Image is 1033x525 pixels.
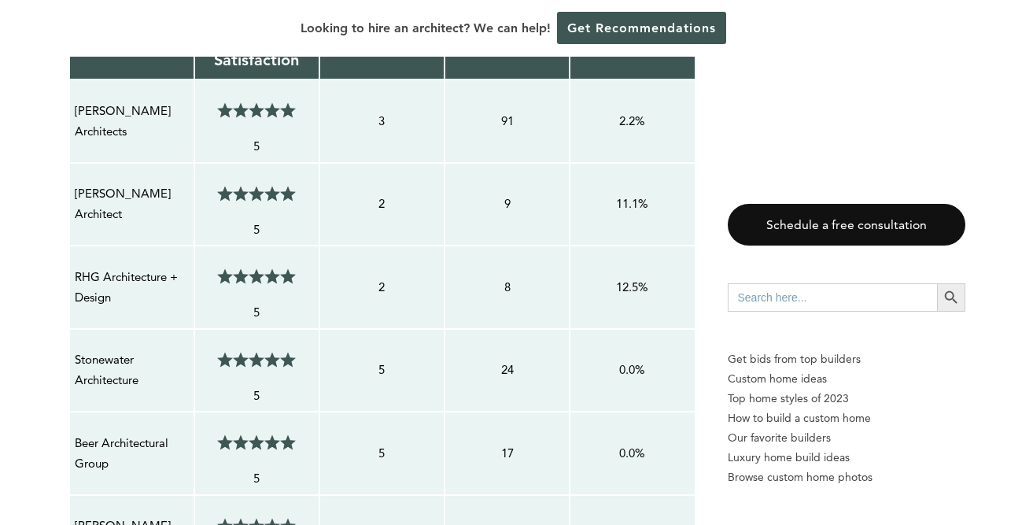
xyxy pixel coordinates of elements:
p: RHG Architecture + Design [75,267,189,309]
p: Stonewater Architecture [75,349,189,391]
p: 0.0% [575,360,689,380]
p: 5 [200,136,314,157]
p: [PERSON_NAME] Architects [75,101,189,142]
svg: Search [943,289,960,306]
a: How to build a custom home [728,409,965,428]
p: 5 [200,386,314,406]
p: 17 [450,443,564,464]
p: 2 [325,194,439,214]
p: 24 [450,360,564,380]
p: 5 [325,443,439,464]
p: Beer Architectural Group [75,433,189,475]
a: Top home styles of 2023 [728,389,965,409]
p: 91 [450,111,564,131]
p: 3 [325,111,439,131]
a: Schedule a free consultation [728,204,965,246]
p: [PERSON_NAME] Architect [75,183,189,225]
p: 12.5% [575,277,689,298]
p: 9 [450,194,564,214]
p: 2.2% [575,111,689,131]
p: 8 [450,277,564,298]
p: 5 [200,468,314,489]
p: 0.0% [575,443,689,464]
p: Get bids from top builders [728,349,965,369]
p: 5 [200,302,314,323]
a: Get Recommendations [557,12,726,44]
p: 5 [200,220,314,240]
a: Our favorite builders [728,428,965,448]
p: 5 [325,360,439,380]
a: Custom home ideas [728,369,965,389]
p: 11.1% [575,194,689,214]
iframe: Drift Widget Chat Controller [731,412,1014,506]
input: Search here... [728,283,937,312]
a: Luxury home build ideas [728,448,965,468]
p: 2 [325,277,439,298]
a: Browse custom home photos [728,468,965,487]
